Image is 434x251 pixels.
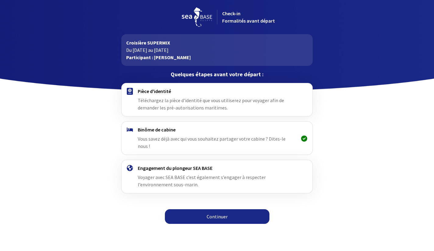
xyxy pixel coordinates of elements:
img: engagement.svg [127,165,133,171]
a: Continuer [165,209,269,224]
p: Quelques étapes avant votre départ : [121,71,312,78]
img: passport.svg [127,88,133,95]
span: Voyager avec SEA BASE c’est également s’engager à respecter l’environnement sous-marin. [138,174,266,188]
h4: Pièce d'identité [138,88,296,94]
img: logo_seabase.svg [182,7,212,27]
span: Vous savez déjà avec qui vous souhaitez partager votre cabine ? Dites-le nous ! [138,136,286,149]
p: Participant : [PERSON_NAME] [126,54,308,61]
img: binome.svg [127,127,133,132]
p: Du [DATE] au [DATE] [126,46,308,54]
p: Croisière SUPERMIX [126,39,308,46]
span: Téléchargez la pièce d'identité que vous utiliserez pour voyager afin de demander les pré-autoris... [138,97,284,111]
span: Check-in Formalités avant départ [222,10,275,24]
h4: Binôme de cabine [138,127,296,133]
h4: Engagement du plongeur SEA BASE [138,165,296,171]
